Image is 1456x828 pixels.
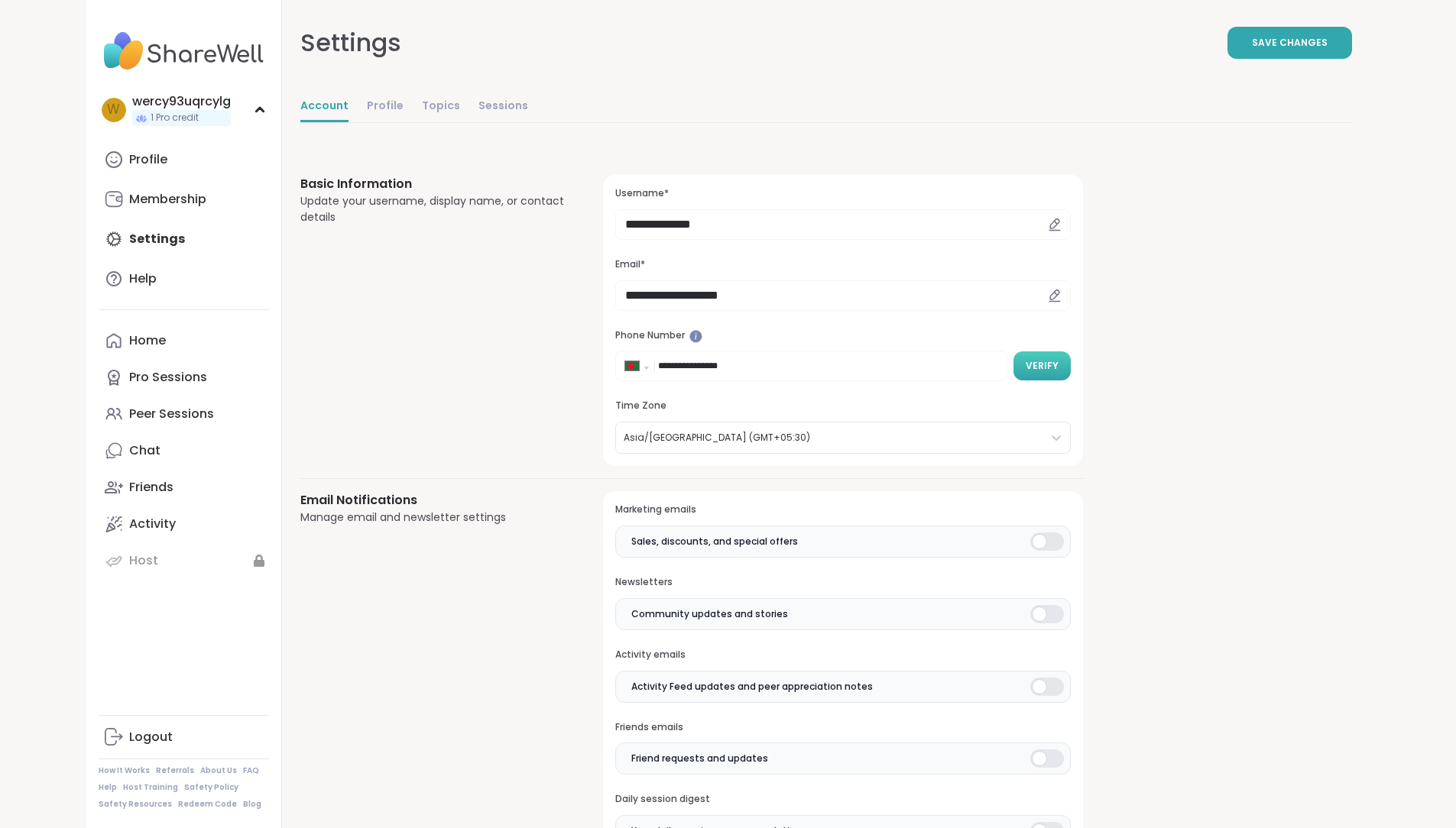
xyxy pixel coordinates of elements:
a: Safety Policy [184,782,238,793]
div: Home [129,332,166,349]
span: 1 Pro credit [151,112,199,125]
div: Host [129,552,158,569]
div: Settings [300,24,401,61]
a: About Us [200,765,237,776]
h3: Activity emails [615,648,1070,661]
a: Peer Sessions [99,396,269,432]
a: Help [99,260,269,297]
a: Blog [243,799,261,810]
span: Verify [1026,359,1059,373]
a: Home [99,322,269,359]
div: Help [129,270,157,287]
h3: Username* [615,187,1070,200]
div: Activity [129,516,176,532]
h3: Friends emails [615,721,1070,734]
div: Manage email and newsletter settings [300,509,567,526]
h3: Phone Number [615,329,1070,342]
a: Pro Sessions [99,359,269,396]
iframe: Spotlight [689,330,702,343]
a: Membership [99,181,269,218]
span: Sales, discounts, and special offers [631,535,798,548]
h3: Basic Information [300,175,567,193]
a: Account [300,92,349,122]
span: Activity Feed updates and peer appreciation notes [631,680,873,694]
div: wercy93uqrcylg [132,93,231,110]
button: Save Changes [1227,27,1352,59]
span: w [107,100,120,120]
a: Topics [422,92,460,122]
a: Logout [99,719,269,755]
h3: Time Zone [615,399,1070,412]
a: Host [99,542,269,579]
h3: Email* [615,258,1070,271]
a: Help [99,782,117,793]
a: Redeem Code [178,799,237,810]
div: Profile [129,151,167,168]
div: Update your username, display name, or contact details [300,193,567,225]
a: Friends [99,469,269,506]
a: Profile [367,92,404,122]
span: Save Changes [1252,36,1328,50]
div: Membership [129,191,206,208]
div: Pro Sessions [129,369,207,386]
span: Friend requests and updates [631,752,768,765]
a: How It Works [99,765,150,776]
span: Community updates and stories [631,607,788,621]
a: Referrals [156,765,194,776]
a: Host Training [123,782,178,793]
div: Friends [129,479,173,496]
img: ShareWell Nav Logo [99,24,269,78]
div: Logout [129,729,173,746]
a: Activity [99,506,269,542]
h3: Newsletters [615,576,1070,589]
a: Sessions [478,92,528,122]
a: FAQ [243,765,259,776]
h3: Email Notifications [300,491,567,509]
button: Verify [1013,351,1071,380]
a: Chat [99,432,269,469]
h3: Daily session digest [615,793,1070,806]
div: Chat [129,442,161,459]
a: Safety Resources [99,799,172,810]
h3: Marketing emails [615,503,1070,516]
a: Profile [99,141,269,178]
div: Peer Sessions [129,406,214,422]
